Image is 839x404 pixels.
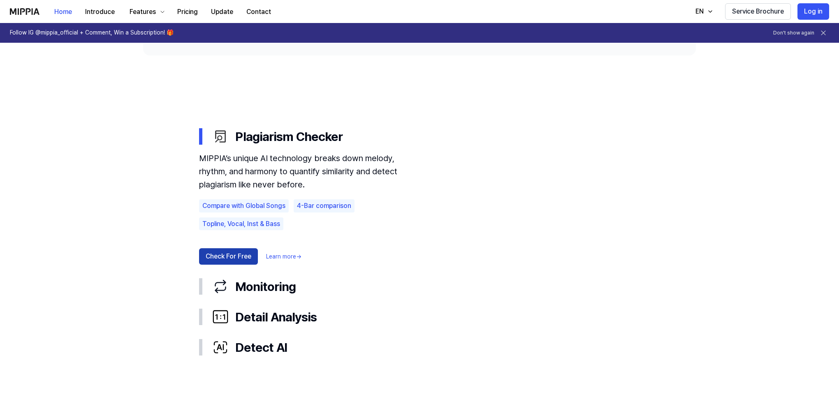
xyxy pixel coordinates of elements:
[79,4,121,20] button: Introduce
[10,8,39,15] img: logo
[121,4,171,20] button: Features
[199,152,421,191] div: MIPPIA’s unique AI technology breaks down melody, rhythm, and harmony to quantify similarity and ...
[266,253,301,261] a: Learn more→
[212,278,640,295] div: Monitoring
[204,0,240,23] a: Update
[128,7,158,17] div: Features
[199,217,283,231] div: Topline, Vocal, Inst & Bass
[48,0,79,23] a: Home
[199,302,640,332] button: Detail Analysis
[199,248,258,265] button: Check For Free
[294,199,355,212] div: 4-Bar comparison
[199,199,289,212] div: Compare with Global Songs
[212,308,640,326] div: Detail Analysis
[212,128,640,145] div: Plagiarism Checker
[204,4,240,20] button: Update
[171,4,204,20] button: Pricing
[773,30,814,37] button: Don't show again
[199,121,640,152] button: Plagiarism Checker
[797,3,829,20] button: Log in
[199,271,640,302] button: Monitoring
[687,3,718,20] button: EN
[240,4,278,20] button: Contact
[694,7,705,16] div: EN
[199,332,640,362] button: Detect AI
[725,3,791,20] button: Service Brochure
[48,4,79,20] button: Home
[10,29,174,37] h1: Follow IG @mippia_official + Comment, Win a Subscription! 🎁
[212,339,640,356] div: Detect AI
[199,152,640,271] div: Plagiarism Checker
